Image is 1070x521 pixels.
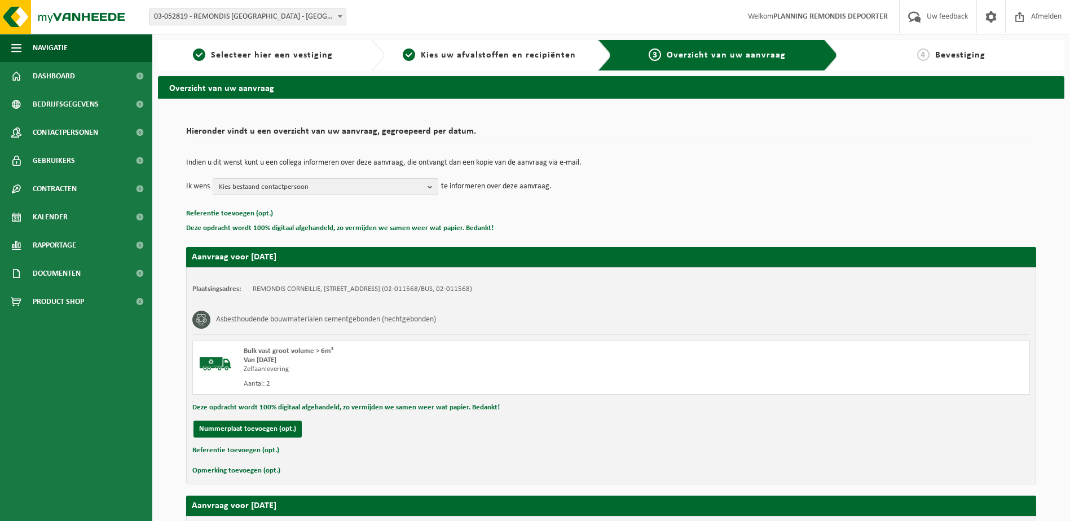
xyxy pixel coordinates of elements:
button: Opmerking toevoegen (opt.) [192,463,280,478]
strong: Aanvraag voor [DATE] [192,501,276,510]
h2: Overzicht van uw aanvraag [158,76,1064,98]
button: Referentie toevoegen (opt.) [186,206,273,221]
span: 1 [193,48,205,61]
span: 4 [917,48,930,61]
span: Rapportage [33,231,76,259]
span: Contactpersonen [33,118,98,147]
span: Overzicht van uw aanvraag [667,51,786,60]
span: Bulk vast groot volume > 6m³ [244,347,333,355]
a: 2Kies uw afvalstoffen en recipiënten [390,48,589,62]
button: Kies bestaand contactpersoon [213,178,438,195]
span: Dashboard [33,62,75,90]
span: 03-052819 - REMONDIS WEST-VLAANDEREN - OOSTENDE [149,8,346,25]
span: 2 [403,48,415,61]
h2: Hieronder vindt u een overzicht van uw aanvraag, gegroepeerd per datum. [186,127,1036,142]
img: BL-SO-LV.png [199,347,232,381]
span: Gebruikers [33,147,75,175]
span: Product Shop [33,288,84,316]
strong: Van [DATE] [244,356,276,364]
span: Selecteer hier een vestiging [211,51,333,60]
span: Kalender [33,203,68,231]
span: 3 [649,48,661,61]
a: 1Selecteer hier een vestiging [164,48,362,62]
span: Kies uw afvalstoffen en recipiënten [421,51,576,60]
span: Documenten [33,259,81,288]
span: Bedrijfsgegevens [33,90,99,118]
strong: PLANNING REMONDIS DEPOORTER [773,12,888,21]
strong: Plaatsingsadres: [192,285,241,293]
p: Indien u dit wenst kunt u een collega informeren over deze aanvraag, die ontvangt dan een kopie v... [186,159,1036,167]
span: Contracten [33,175,77,203]
span: Navigatie [33,34,68,62]
button: Deze opdracht wordt 100% digitaal afgehandeld, zo vermijden we samen weer wat papier. Bedankt! [192,400,500,415]
td: REMONDIS CORNEILLIE, [STREET_ADDRESS] (02-011568/BUS, 02-011568) [253,285,472,294]
span: Bevestiging [935,51,985,60]
p: Ik wens [186,178,210,195]
span: Kies bestaand contactpersoon [219,179,423,196]
button: Referentie toevoegen (opt.) [192,443,279,458]
span: 03-052819 - REMONDIS WEST-VLAANDEREN - OOSTENDE [149,9,346,25]
strong: Aanvraag voor [DATE] [192,253,276,262]
div: Aantal: 2 [244,379,657,388]
h3: Asbesthoudende bouwmaterialen cementgebonden (hechtgebonden) [216,311,436,329]
button: Nummerplaat toevoegen (opt.) [193,421,302,438]
p: te informeren over deze aanvraag. [441,178,552,195]
button: Deze opdracht wordt 100% digitaal afgehandeld, zo vermijden we samen weer wat papier. Bedankt! [186,221,494,236]
div: Zelfaanlevering [244,365,657,374]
